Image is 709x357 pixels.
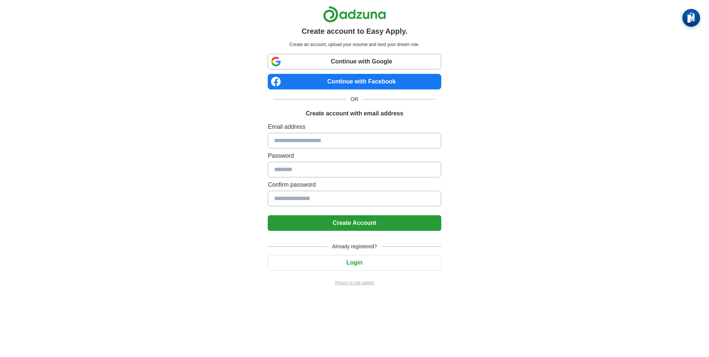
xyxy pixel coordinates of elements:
[323,6,386,23] img: Adzuna logo
[268,259,441,266] a: Login
[306,109,403,118] h1: Create account with email address
[268,255,441,271] button: Login
[346,95,363,103] span: OR
[327,243,381,250] span: Already registered?
[268,54,441,69] a: Continue with Google
[268,215,441,231] button: Create Account
[268,279,441,286] a: Return to job advert
[268,122,441,131] label: Email address
[301,26,408,37] h1: Create account to Easy Apply.
[268,151,441,160] label: Password
[268,74,441,89] a: Continue with Facebook
[268,180,441,189] label: Confirm password
[269,41,439,48] p: Create an account, upload your resume and land your dream role.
